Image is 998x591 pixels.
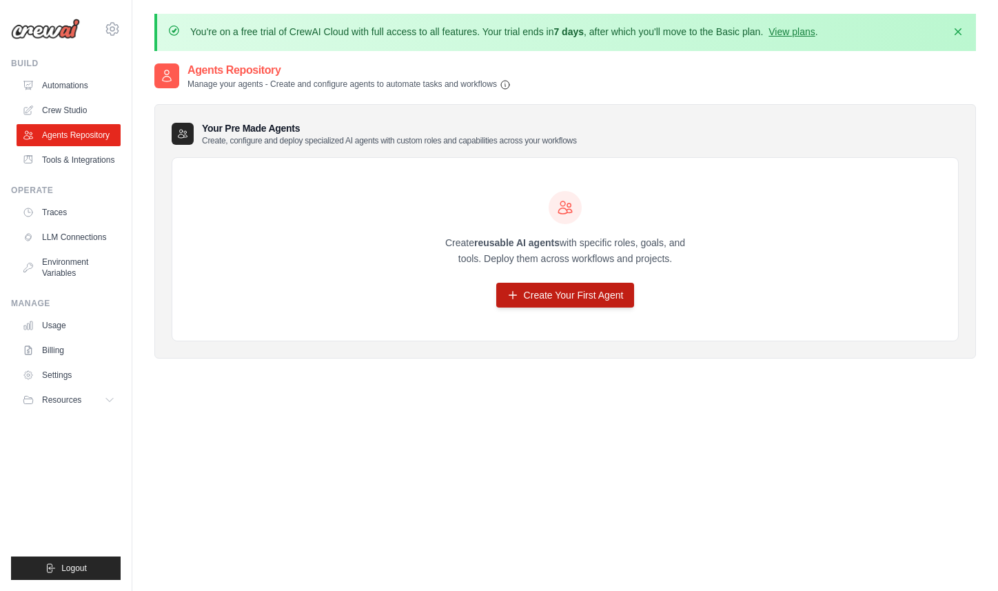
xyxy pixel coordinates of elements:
button: Logout [11,557,121,580]
strong: 7 days [553,26,584,37]
strong: reusable AI agents [474,237,560,248]
a: Billing [17,339,121,361]
span: Resources [42,394,81,405]
a: Settings [17,364,121,386]
div: Build [11,58,121,69]
span: Logout [61,563,87,574]
a: Traces [17,201,121,223]
button: Resources [17,389,121,411]
a: Usage [17,314,121,337]
a: Environment Variables [17,251,121,284]
div: Manage [11,298,121,309]
p: Manage your agents - Create and configure agents to automate tasks and workflows [187,79,511,90]
div: Operate [11,185,121,196]
a: Agents Repository [17,124,121,146]
a: View plans [768,26,815,37]
a: LLM Connections [17,226,121,248]
img: Logo [11,19,80,39]
a: Crew Studio [17,99,121,121]
h2: Agents Repository [187,62,511,79]
p: Create with specific roles, goals, and tools. Deploy them across workflows and projects. [433,235,697,267]
p: Create, configure and deploy specialized AI agents with custom roles and capabilities across your... [202,135,577,146]
a: Tools & Integrations [17,149,121,171]
h3: Your Pre Made Agents [202,121,577,146]
a: Automations [17,74,121,97]
p: You're on a free trial of CrewAI Cloud with full access to all features. Your trial ends in , aft... [190,25,818,39]
a: Create Your First Agent [496,283,635,308]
